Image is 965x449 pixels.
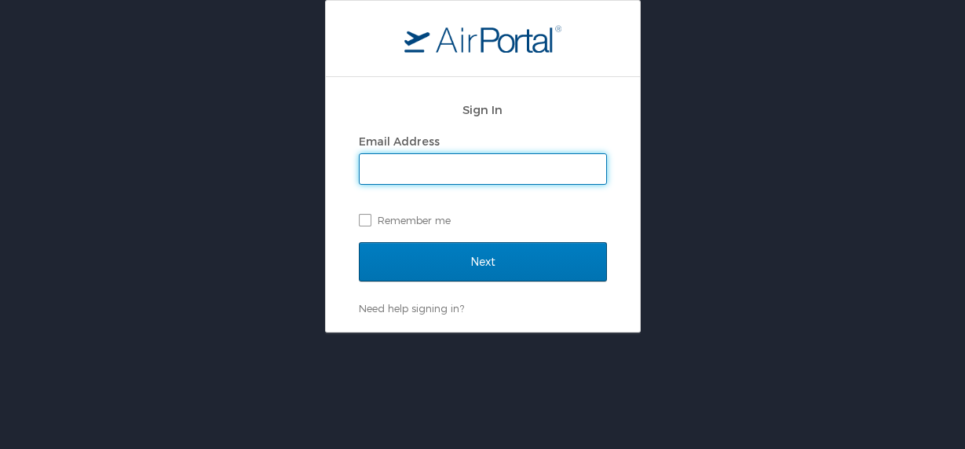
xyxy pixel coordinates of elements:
[359,134,440,148] label: Email Address
[359,242,607,282] input: Next
[404,24,561,53] img: logo
[359,302,464,315] a: Need help signing in?
[359,101,607,119] h2: Sign In
[359,208,607,232] label: Remember me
